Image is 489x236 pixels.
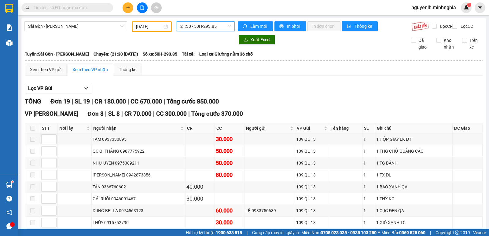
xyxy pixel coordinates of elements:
[182,51,195,57] span: Tài xế:
[93,183,184,190] div: TÂN 0366760602
[186,194,214,203] div: 30.000
[191,110,243,117] span: Tổng cước 370.000
[475,2,485,13] button: caret-down
[123,2,133,13] button: plus
[296,160,328,166] div: 109 QL 13
[363,183,374,190] div: 1
[355,23,373,30] span: Thống kê
[363,160,374,166] div: 1
[186,123,215,133] th: CR
[6,182,13,188] img: warehouse-icon
[5,4,13,13] img: logo-vxr
[375,123,452,133] th: Ghi chú
[119,66,136,73] div: Thống kê
[381,229,425,236] span: Miền Bắc
[93,172,184,178] div: [PERSON_NAME] 0942873856
[153,110,155,117] span: |
[252,229,300,236] span: Cung cấp máy in - giấy in:
[124,110,152,117] span: CR 70.000
[245,207,294,214] div: LỆ 0933750639
[6,209,12,215] span: notification
[93,148,184,154] div: QC Q. THẮNG 0987775922
[295,145,329,157] td: 109 QL 13
[91,98,93,105] span: |
[362,123,375,133] th: SL
[59,125,85,132] span: Nơi lấy
[406,4,461,11] span: nguyenlh.minhnghia
[321,230,377,235] strong: 0708 023 035 - 0935 103 250
[279,24,285,29] span: printer
[274,21,306,31] button: printerIn phơi
[94,98,126,105] span: CR 180.000
[329,123,362,133] th: Tên hàng
[363,172,374,178] div: 1
[243,24,248,29] span: sync
[93,160,184,166] div: NHƯ UYÊN 0975389211
[295,217,329,229] td: 109 QL 13
[216,147,243,155] div: 50.000
[136,23,163,30] input: 14/10/2025
[376,207,451,214] div: 1 CỤC ĐEN QA
[126,5,130,10] span: plus
[164,98,165,105] span: |
[25,5,30,10] span: search
[376,148,451,154] div: 1 THG CHỮ QUẢNG CÁO
[399,230,425,235] strong: 0369 525 060
[12,181,13,183] sup: 1
[28,85,52,92] span: Lọc VP Gửi
[295,181,329,193] td: 109 QL 13
[151,2,162,13] button: aim
[307,21,341,31] button: In đơn chọn
[216,218,243,227] div: 30.000
[216,135,243,143] div: 30.000
[216,206,243,215] div: 60.000
[376,219,451,226] div: 1 GIỎ XANH TC
[411,21,429,31] img: 9k=
[296,148,328,154] div: 109 QL 13
[296,195,328,202] div: 109 QL 13
[84,86,89,91] span: down
[467,3,471,7] sup: 1
[6,223,12,229] span: message
[378,231,380,234] span: ⚪️
[376,160,451,166] div: 1 TG BÁNH
[453,123,483,133] th: ĐC Giao
[247,229,248,236] span: |
[25,52,89,56] b: Tuyến: Sài Gòn - [PERSON_NAME]
[72,98,73,105] span: |
[188,110,190,117] span: |
[376,183,451,190] div: 1 BAO XANH QA
[131,98,162,105] span: CC 670.000
[363,219,374,226] div: 1
[154,5,158,10] span: aim
[295,205,329,217] td: 109 QL 13
[455,231,459,235] span: copyright
[216,171,243,179] div: 80.000
[244,38,248,42] span: download
[296,219,328,226] div: 109 QL 13
[93,125,179,132] span: Người nhận
[143,51,177,57] span: Số xe: 50H-293.85
[363,207,374,214] div: 1
[296,172,328,178] div: 109 QL 13
[295,169,329,181] td: 109 QL 13
[75,98,90,105] span: SL 19
[199,51,253,57] span: Loại xe: Giường nằm 36 chỗ
[72,66,108,73] div: Xem theo VP nhận
[342,21,378,31] button: bar-chartThống kê
[296,136,328,143] div: 109 QL 13
[186,229,242,236] span: Hỗ trợ kỹ thuật:
[94,51,138,57] span: Chuyến: (21:30 [DATE])
[93,207,184,214] div: DUNG BELLA 0974563123
[216,159,243,167] div: 50.000
[215,123,244,133] th: CC
[246,125,289,132] span: Người gửi
[121,110,123,117] span: |
[296,183,328,190] div: 109 QL 13
[180,22,231,31] span: 21:30 - 50H-293.85
[458,23,474,30] span: Lọc CC
[376,195,451,202] div: 1 THX KO
[25,84,92,93] button: Lọc VP Gửi
[295,157,329,169] td: 109 QL 13
[467,37,483,50] span: Trên xe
